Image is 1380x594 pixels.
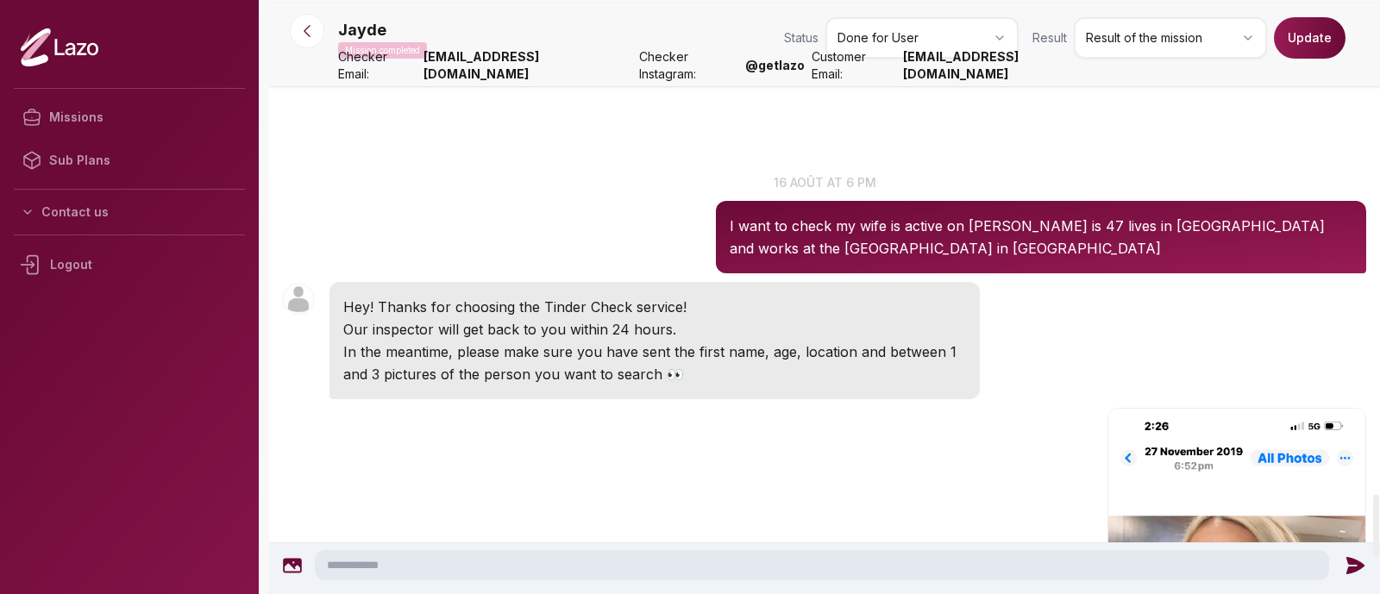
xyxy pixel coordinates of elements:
p: Jayde [338,18,386,42]
div: Logout [14,242,245,287]
p: Mission completed [338,42,427,59]
strong: [EMAIL_ADDRESS][DOMAIN_NAME] [423,48,631,83]
span: Checker Instagram: [639,48,739,83]
span: Customer Email: [812,48,895,83]
span: Status [784,29,819,47]
span: Checker Email: [338,48,417,83]
a: Sub Plans [14,139,245,182]
button: Contact us [14,197,245,228]
img: User avatar [283,284,314,315]
p: Hey! Thanks for choosing the Tinder Check service! [343,296,966,318]
button: Update [1274,17,1345,59]
p: I want to check my wife is active on [PERSON_NAME] is 47 lives in [GEOGRAPHIC_DATA] and works at ... [730,215,1352,259]
strong: [EMAIL_ADDRESS][DOMAIN_NAME] [903,48,1111,83]
a: Missions [14,96,245,139]
p: In the meantime, please make sure you have sent the first name, age, location and between 1 and 3... [343,341,966,385]
span: Result [1032,29,1067,47]
p: Our inspector will get back to you within 24 hours. [343,318,966,341]
strong: @ getlazo [745,57,805,74]
p: 16 août at 6 pm [269,173,1380,191]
